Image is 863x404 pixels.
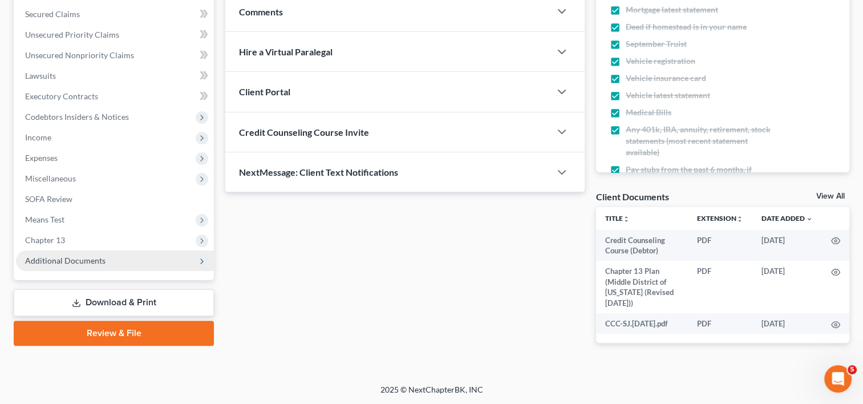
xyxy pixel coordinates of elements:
span: Income [25,132,51,142]
a: Lawsuits [16,66,214,86]
span: Lawsuits [25,71,56,80]
i: unfold_more [736,216,743,223]
span: Expenses [25,153,58,163]
a: Date Added expand_more [761,214,813,223]
a: Executory Contracts [16,86,214,107]
a: SOFA Review [16,189,214,209]
a: View All [816,192,845,200]
td: [DATE] [752,230,822,261]
span: Executory Contracts [25,91,98,101]
td: Chapter 13 Plan (Middle District of [US_STATE] (Revised [DATE])) [596,261,688,313]
td: PDF [688,230,752,261]
span: Chapter 13 [25,235,65,245]
span: SOFA Review [25,194,72,204]
td: [DATE] [752,261,822,313]
i: unfold_more [623,216,630,223]
span: Deed if homestead is in your name [626,21,747,33]
span: 5 [848,365,857,374]
span: Additional Documents [25,256,106,265]
i: expand_more [806,216,813,223]
a: Review & File [14,321,214,346]
a: Unsecured Priority Claims [16,25,214,45]
span: Miscellaneous [25,173,76,183]
span: Means Test [25,215,64,224]
span: Client Portal [239,86,290,97]
a: Unsecured Nonpriority Claims [16,45,214,66]
span: Pay stubs from the past 6 months, if employed, if not employed Social Security Administration ben... [626,164,776,209]
span: Vehicle latest statement [626,90,710,101]
span: Hire a Virtual Paralegal [239,46,333,57]
span: Any 401k, IRA, annuity, retirement, stock statements (most recent statement available) [626,124,776,158]
td: [DATE] [752,313,822,334]
a: Secured Claims [16,4,214,25]
span: Medical Bills [626,107,671,118]
span: September Truist [626,38,687,50]
span: Codebtors Insiders & Notices [25,112,129,122]
span: Unsecured Nonpriority Claims [25,50,134,60]
span: Mortgage latest statement [626,4,718,15]
a: Extensionunfold_more [697,214,743,223]
span: NextMessage: Client Text Notifications [239,167,398,177]
span: Vehicle registration [626,55,695,67]
td: CCC-SJ.[DATE].pdf [596,313,688,334]
span: Credit Counseling Course Invite [239,127,369,138]
td: PDF [688,313,752,334]
div: Client Documents [596,191,669,203]
a: Download & Print [14,289,214,316]
a: Titleunfold_more [605,214,630,223]
span: Unsecured Priority Claims [25,30,119,39]
span: Vehicle insurance card [626,72,706,84]
iframe: Intercom live chat [824,365,852,393]
span: Secured Claims [25,9,80,19]
td: Credit Counseling Course (Debtor) [596,230,688,261]
span: Comments [239,6,283,17]
td: PDF [688,261,752,313]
